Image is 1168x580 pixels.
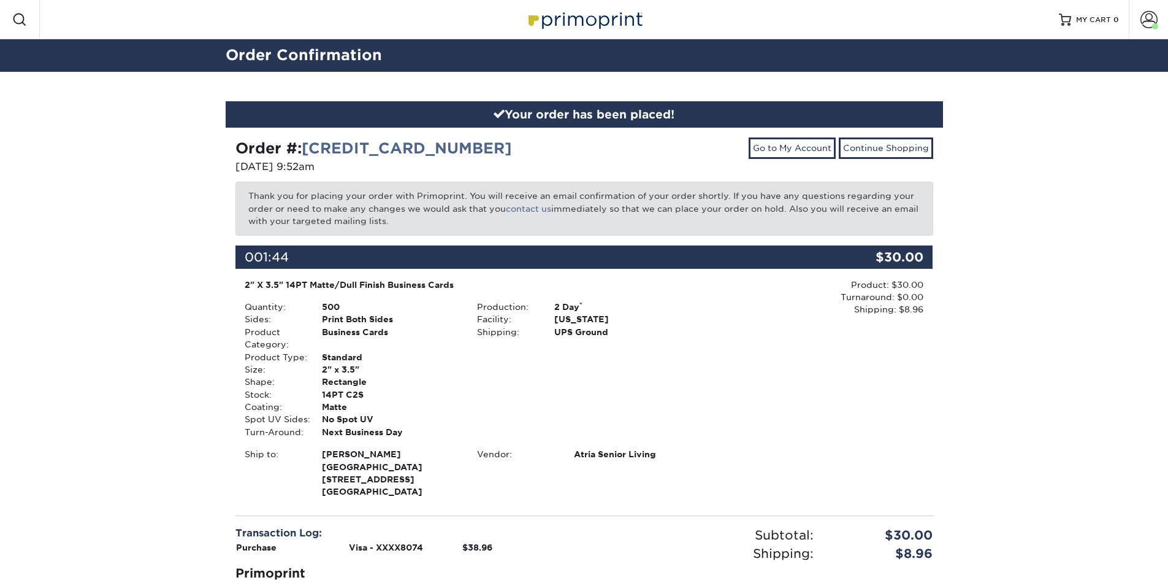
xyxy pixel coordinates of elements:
div: No Spot UV [313,413,468,425]
div: 2" x 3.5" [313,363,468,376]
strong: Visa - XXXX8074 [349,543,423,552]
div: Shipping: [584,544,823,563]
div: Subtotal: [584,526,823,544]
div: Stock: [235,389,313,401]
div: 001: [235,246,817,269]
div: Sides: [235,313,313,325]
div: Your order has been placed! [226,101,943,128]
div: $30.00 [823,526,942,544]
div: 2" X 3.5" 14PT Matte/Dull Finish Business Cards [245,279,692,291]
div: Standard [313,351,468,363]
div: Size: [235,363,313,376]
div: UPS Ground [545,326,700,338]
span: [PERSON_NAME][GEOGRAPHIC_DATA] [322,448,459,473]
strong: [GEOGRAPHIC_DATA] [322,448,459,497]
a: Continue Shopping [839,137,933,158]
strong: Order #: [235,139,512,157]
a: contact us [506,204,551,214]
span: 44 [272,250,289,265]
div: Turn-Around: [235,426,313,438]
a: [CREDIT_CARD_NUMBER] [302,139,512,157]
span: MY CART [1076,15,1111,25]
p: [DATE] 9:52am [235,160,575,174]
div: Facility: [468,313,545,325]
div: Next Business Day [313,426,468,438]
div: Business Cards [313,326,468,351]
div: $30.00 [817,246,933,269]
div: Production: [468,301,545,313]
div: Spot UV Sides: [235,413,313,425]
div: Product Type: [235,351,313,363]
img: Primoprint [523,6,646,33]
div: 14PT C2S [313,389,468,401]
div: Ship to: [235,448,313,498]
div: 2 Day [545,301,700,313]
div: Shipping: [468,326,545,338]
div: Product: $30.00 Turnaround: $0.00 Shipping: $8.96 [700,279,923,316]
a: Go to My Account [749,137,836,158]
div: [US_STATE] [545,313,700,325]
div: Vendor: [468,448,565,460]
div: Rectangle [313,376,468,388]
h2: Order Confirmation [216,44,952,67]
div: Matte [313,401,468,413]
strong: $38.96 [462,543,492,552]
strong: Purchase [236,543,277,552]
p: Thank you for placing your order with Primoprint. You will receive an email confirmation of your ... [235,182,933,235]
div: Atria Senior Living [565,448,700,460]
div: 500 [313,301,468,313]
div: Quantity: [235,301,313,313]
div: Coating: [235,401,313,413]
div: Transaction Log: [235,526,575,541]
span: 0 [1113,15,1119,24]
div: $8.96 [823,544,942,563]
div: Shape: [235,376,313,388]
div: Product Category: [235,326,313,351]
div: Print Both Sides [313,313,468,325]
span: [STREET_ADDRESS] [322,473,459,485]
